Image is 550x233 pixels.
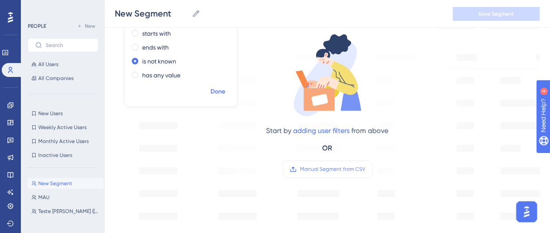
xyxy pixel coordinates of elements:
[142,28,171,39] label: starts with
[38,180,72,187] span: New Segment
[478,10,514,17] span: Save Segment
[28,122,98,133] button: Weekly Active Users
[28,136,98,146] button: Monthly Active Users
[453,7,540,21] button: Save Segment
[60,4,63,11] div: 4
[266,126,388,136] div: Start by from above
[28,73,98,83] button: All Companies
[74,21,98,31] button: New
[28,23,46,30] div: PEOPLE
[28,178,103,189] button: New Segment
[28,108,98,119] button: New Users
[293,126,350,135] a: adding user filters
[38,208,100,215] span: Teste [PERSON_NAME] ([DATE])
[38,61,58,68] span: All Users
[38,194,50,201] span: MAU
[38,138,89,145] span: Monthly Active Users
[300,166,365,173] span: Manual Segment from CSV
[142,70,180,80] label: has any value
[28,150,98,160] button: Inactive Users
[38,124,87,131] span: Weekly Active Users
[142,42,169,53] label: ends with
[513,199,540,225] iframe: UserGuiding AI Assistant Launcher
[210,87,225,97] span: Done
[38,152,72,159] span: Inactive Users
[28,59,98,70] button: All Users
[28,192,103,203] button: MAU
[206,84,230,100] button: Done
[28,206,103,216] button: Teste [PERSON_NAME] ([DATE])
[115,7,188,20] input: Segment Name
[46,42,91,48] input: Search
[20,2,54,13] span: Need Help?
[38,75,73,82] span: All Companies
[38,110,63,117] span: New Users
[142,56,176,67] label: is not known
[85,23,95,30] span: New
[322,143,332,153] div: OR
